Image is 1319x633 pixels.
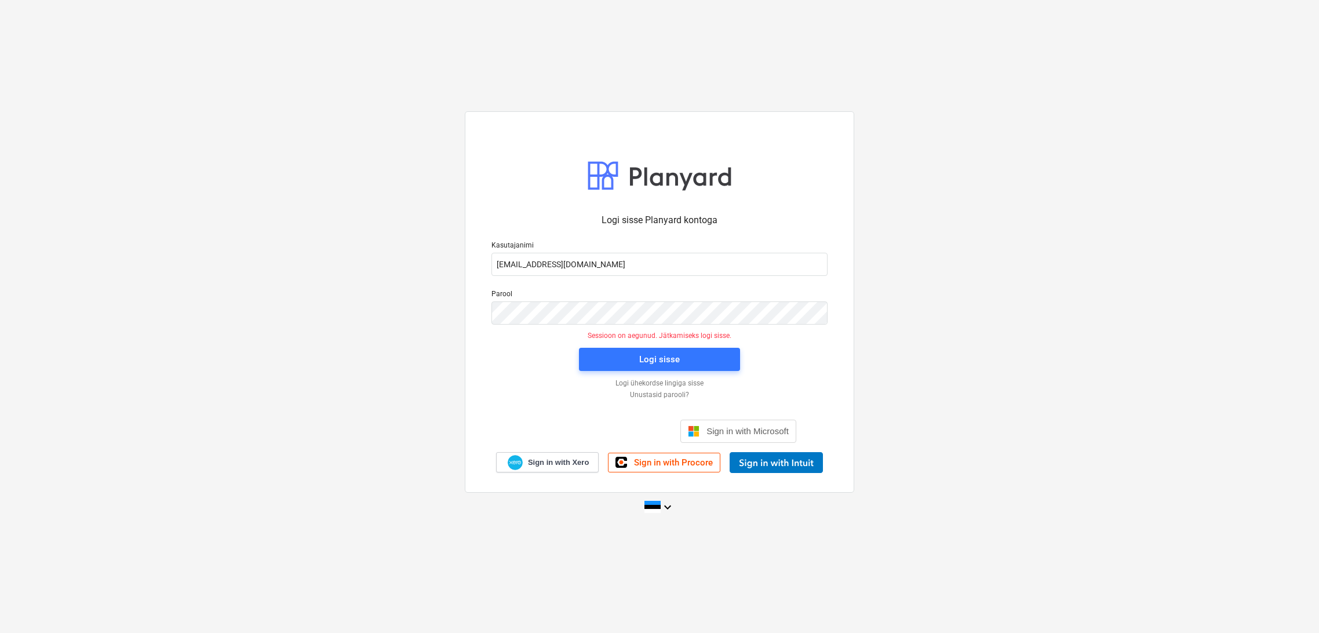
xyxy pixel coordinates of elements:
[517,419,677,444] iframe: Sisselogimine Google'i nupu abil
[688,425,699,437] img: Microsoft logo
[491,290,828,301] p: Parool
[639,352,680,367] div: Logi sisse
[508,455,523,471] img: Xero logo
[608,453,720,472] a: Sign in with Procore
[528,457,589,468] span: Sign in with Xero
[491,213,828,227] p: Logi sisse Planyard kontoga
[579,348,740,371] button: Logi sisse
[486,391,833,400] a: Unustasid parooli?
[491,241,828,253] p: Kasutajanimi
[706,426,789,436] span: Sign in with Microsoft
[661,500,675,514] i: keyboard_arrow_down
[634,457,713,468] span: Sign in with Procore
[486,379,833,388] a: Logi ühekordse lingiga sisse
[484,332,835,341] p: Sessioon on aegunud. Jätkamiseks logi sisse.
[491,253,828,276] input: Kasutajanimi
[496,452,599,472] a: Sign in with Xero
